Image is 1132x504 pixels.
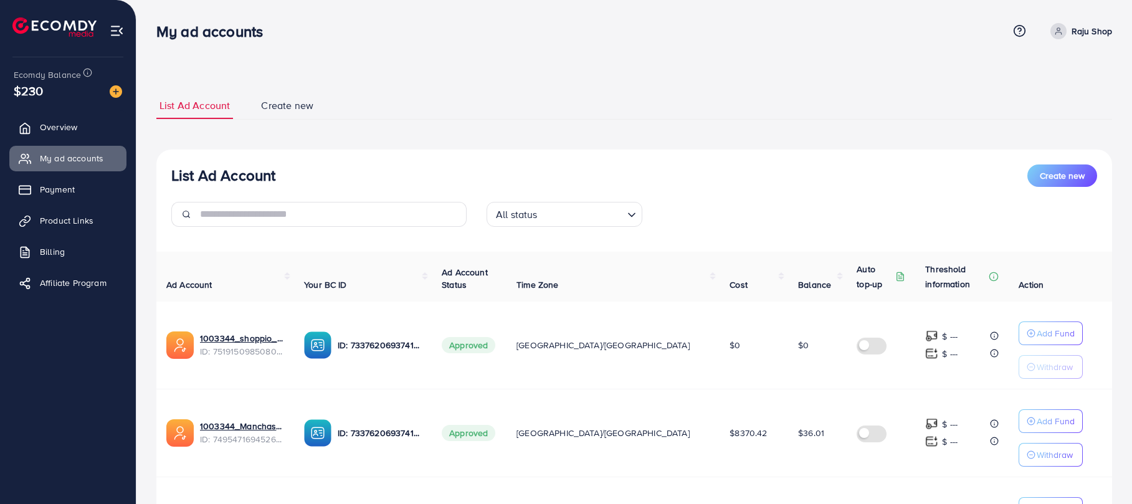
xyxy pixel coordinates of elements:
a: Overview [9,115,126,140]
img: ic-ads-acc.e4c84228.svg [166,331,194,359]
span: Balance [798,278,831,291]
img: top-up amount [925,417,938,430]
a: My ad accounts [9,146,126,171]
p: ID: 7337620693741338625 [338,338,422,353]
span: List Ad Account [159,98,230,113]
img: ic-ads-acc.e4c84228.svg [166,419,194,447]
iframe: Chat [1079,448,1123,495]
button: Create new [1027,164,1097,187]
span: Your BC ID [304,278,347,291]
span: ID: 7495471694526988304 [200,433,284,445]
p: Withdraw [1037,359,1073,374]
button: Withdraw [1019,355,1083,379]
span: Approved [442,337,495,353]
a: Payment [9,177,126,202]
a: Raju Shop [1045,23,1112,39]
div: <span class='underline'>1003344_Manchaster_1745175503024</span></br>7495471694526988304 [200,420,284,445]
img: top-up amount [925,347,938,360]
span: Ad Account [166,278,212,291]
img: ic-ba-acc.ded83a64.svg [304,419,331,447]
span: Payment [40,183,75,196]
p: $ --- [942,329,958,344]
p: $ --- [942,417,958,432]
img: logo [12,17,97,37]
div: Search for option [487,202,642,227]
span: Cost [730,278,748,291]
span: ID: 7519150985080684551 [200,345,284,358]
img: top-up amount [925,435,938,448]
button: Withdraw [1019,443,1083,467]
button: Add Fund [1019,409,1083,433]
p: Auto top-up [857,262,893,292]
span: Overview [40,121,77,133]
input: Search for option [541,203,622,224]
span: [GEOGRAPHIC_DATA]/[GEOGRAPHIC_DATA] [516,339,690,351]
p: Threshold information [925,262,986,292]
img: top-up amount [925,330,938,343]
span: $36.01 [798,427,824,439]
button: Add Fund [1019,321,1083,345]
p: ID: 7337620693741338625 [338,426,422,440]
span: My ad accounts [40,152,103,164]
p: $ --- [942,434,958,449]
a: Affiliate Program [9,270,126,295]
p: Raju Shop [1072,24,1112,39]
p: $ --- [942,346,958,361]
a: Billing [9,239,126,264]
span: All status [493,206,540,224]
a: Product Links [9,208,126,233]
img: ic-ba-acc.ded83a64.svg [304,331,331,359]
a: 1003344_Manchaster_1745175503024 [200,420,284,432]
h3: My ad accounts [156,22,273,40]
span: Product Links [40,214,93,227]
p: Add Fund [1037,414,1075,429]
span: $8370.42 [730,427,767,439]
span: Ad Account Status [442,266,488,291]
p: Withdraw [1037,447,1073,462]
span: Ecomdy Balance [14,69,81,81]
a: 1003344_shoppio_1750688962312 [200,332,284,345]
img: menu [110,24,124,38]
span: Action [1019,278,1044,291]
span: Affiliate Program [40,277,107,289]
img: image [110,85,122,98]
span: Approved [442,425,495,441]
div: <span class='underline'>1003344_shoppio_1750688962312</span></br>7519150985080684551 [200,332,284,358]
span: Create new [261,98,313,113]
h3: List Ad Account [171,166,275,184]
span: $0 [730,339,740,351]
p: Add Fund [1037,326,1075,341]
span: $0 [798,339,809,351]
span: $230 [14,82,44,100]
span: [GEOGRAPHIC_DATA]/[GEOGRAPHIC_DATA] [516,427,690,439]
span: Billing [40,245,65,258]
span: Time Zone [516,278,558,291]
span: Create new [1040,169,1085,182]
